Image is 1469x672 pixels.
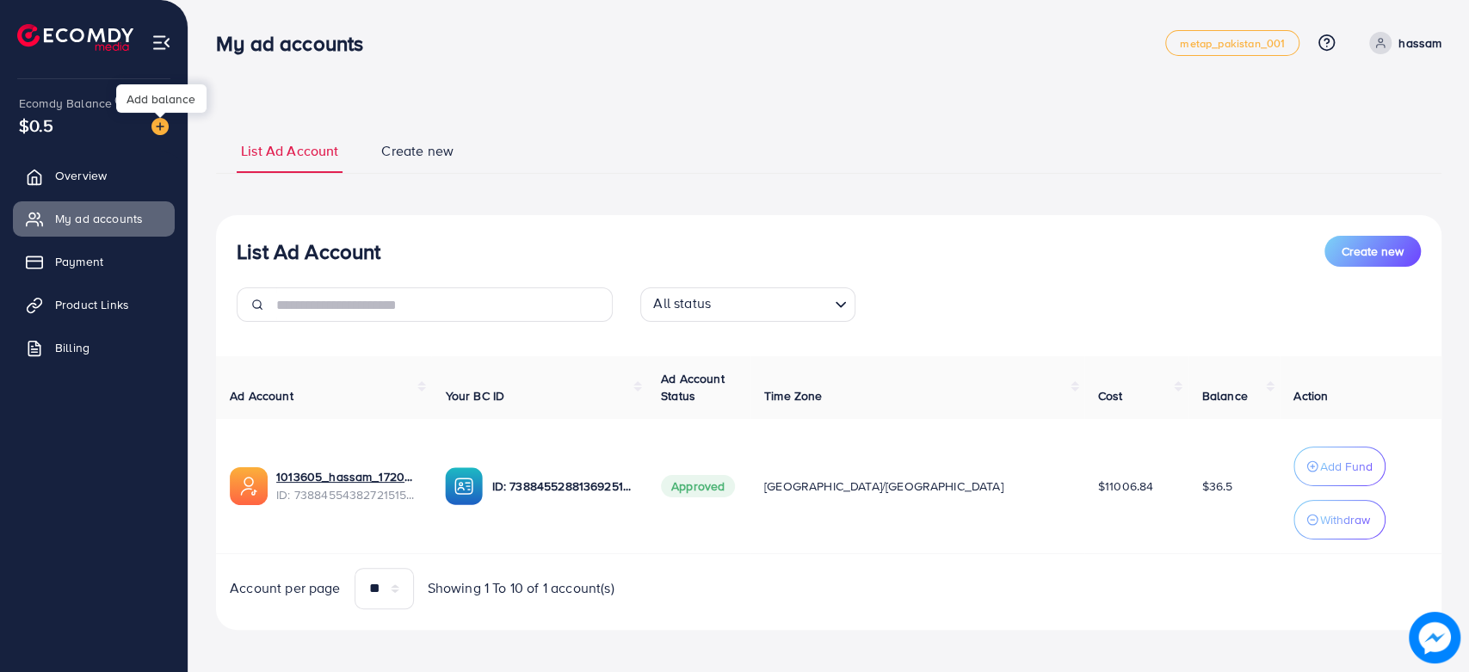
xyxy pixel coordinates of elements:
a: Payment [13,244,175,279]
h3: My ad accounts [216,31,377,56]
span: All status [650,290,714,318]
span: Approved [661,475,735,497]
button: Withdraw [1293,500,1386,539]
span: $11006.84 [1098,478,1153,495]
div: Add balance [116,84,207,113]
a: My ad accounts [13,201,175,236]
span: Time Zone [764,387,822,404]
img: menu [151,33,171,52]
span: Ad Account [230,387,293,404]
button: Add Fund [1293,447,1386,486]
button: Create new [1324,236,1421,267]
p: Withdraw [1320,509,1370,530]
span: Account per page [230,578,341,598]
span: Overview [55,167,107,184]
img: logo [17,24,133,51]
span: [GEOGRAPHIC_DATA]/[GEOGRAPHIC_DATA] [764,478,1003,495]
a: Overview [13,158,175,193]
span: Action [1293,387,1328,404]
img: ic-ads-acc.e4c84228.svg [230,467,268,505]
div: Search for option [640,287,855,322]
a: Billing [13,330,175,365]
div: <span class='underline'>1013605_hassam_1720258849996</span></br>7388455438272151568 [276,468,417,503]
span: Create new [381,141,454,161]
a: Product Links [13,287,175,322]
span: metap_pakistan_001 [1180,38,1285,49]
img: image [151,118,169,135]
span: Create new [1342,243,1404,260]
p: ID: 7388455288136925185 [491,476,633,496]
h3: List Ad Account [237,239,380,264]
a: 1013605_hassam_1720258849996 [276,468,417,485]
a: metap_pakistan_001 [1165,30,1299,56]
input: Search for option [716,291,828,318]
span: Ecomdy Balance [19,95,112,112]
span: Cost [1098,387,1123,404]
p: Add Fund [1320,456,1373,477]
span: Payment [55,253,103,270]
span: Billing [55,339,89,356]
span: Balance [1201,387,1247,404]
span: Your BC ID [445,387,504,404]
span: List Ad Account [241,141,338,161]
span: Ad Account Status [661,370,725,404]
span: Product Links [55,296,129,313]
span: My ad accounts [55,210,143,227]
span: $0.5 [19,113,54,138]
img: ic-ba-acc.ded83a64.svg [445,467,483,505]
a: hassam [1362,32,1441,54]
span: Showing 1 To 10 of 1 account(s) [428,578,614,598]
p: hassam [1398,33,1441,53]
span: $36.5 [1201,478,1232,495]
img: image [1413,616,1457,660]
span: ID: 7388455438272151568 [276,486,417,503]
